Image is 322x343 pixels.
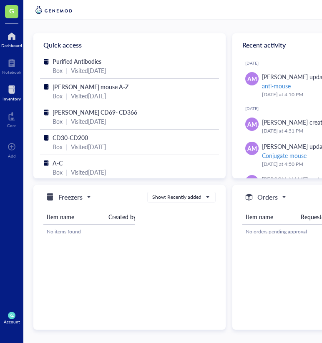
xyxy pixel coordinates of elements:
[257,192,278,202] h5: Orders
[9,5,14,16] span: G
[66,142,68,151] div: |
[53,66,63,75] div: Box
[71,91,106,100] div: Visited [DATE]
[66,91,68,100] div: |
[8,153,16,158] div: Add
[66,66,68,75] div: |
[66,117,68,126] div: |
[105,209,160,225] th: Created by
[58,192,83,202] h5: Freezers
[4,319,20,324] div: Account
[43,209,105,225] th: Item name
[53,168,63,177] div: Box
[53,83,128,91] span: [PERSON_NAME] mouse A-Z
[247,120,257,129] span: AM
[242,209,297,225] th: Item name
[2,70,21,75] div: Notebook
[53,57,101,65] span: Purified Antibodies
[3,83,21,101] a: Inventory
[53,91,63,100] div: Box
[47,228,205,235] div: No items found
[71,168,106,177] div: Visited [DATE]
[33,33,226,57] div: Quick access
[71,66,106,75] div: Visited [DATE]
[66,168,68,177] div: |
[10,313,14,318] span: RZ
[53,117,63,126] div: Box
[7,123,16,128] div: Core
[53,133,88,142] span: CD30-CD200
[53,159,63,167] span: A-C
[3,96,21,101] div: Inventory
[33,5,74,15] img: genemod-logo
[2,56,21,75] a: Notebook
[1,30,22,48] a: Dashboard
[71,117,106,126] div: Visited [DATE]
[152,193,201,201] div: Show: Recently added
[71,142,106,151] div: Visited [DATE]
[53,142,63,151] div: Box
[7,110,16,128] a: Core
[1,43,22,48] div: Dashboard
[53,108,137,116] span: [PERSON_NAME] CD69- CD366
[247,144,257,153] span: AM
[247,74,257,83] span: AM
